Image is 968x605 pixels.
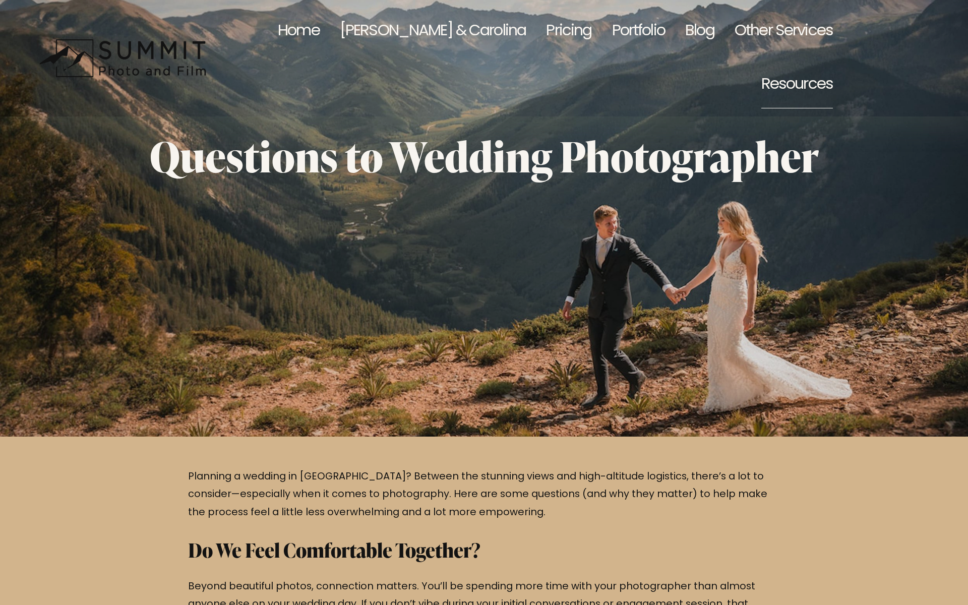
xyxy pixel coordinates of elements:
a: Pricing [546,5,591,58]
span: Other Services [735,7,833,57]
a: folder dropdown [735,5,833,58]
a: [PERSON_NAME] & Carolina [340,5,526,58]
strong: Questions to Wedding Photographer [150,128,819,185]
a: Portfolio [612,5,665,58]
a: Blog [685,5,714,58]
strong: Do We Feel Comfortable Together? [188,537,480,563]
a: folder dropdown [761,58,833,111]
a: Home [278,5,320,58]
span: Resources [761,60,833,110]
img: Summit Photo and Film [39,39,213,78]
p: Planning a wedding in [GEOGRAPHIC_DATA]? Between the stunning views and high-altitude logistics, ... [188,468,780,522]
